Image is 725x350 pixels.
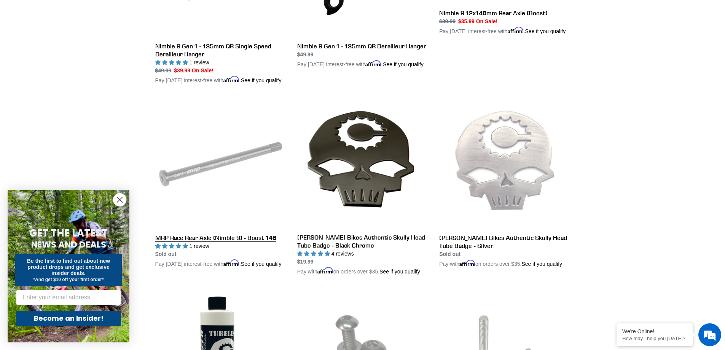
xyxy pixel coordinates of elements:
[31,238,106,251] span: NEWS AND DEALS
[51,43,139,53] div: Chat with us now
[27,258,110,276] span: Be the first to find out about new product drops and get exclusive insider deals.
[16,290,121,305] input: Enter your email address
[44,96,105,173] span: We're online!
[24,38,43,57] img: d_696896380_company_1647369064580_696896380
[622,336,687,341] p: How may I help you today?
[125,4,143,22] div: Minimize live chat window
[29,226,108,240] span: GET THE LATEST
[8,42,20,53] div: Navigation go back
[113,193,126,206] button: Close dialog
[622,328,687,334] div: We're Online!
[16,311,121,326] button: Become an Insider!
[33,277,104,282] span: *And get $10 off your first order*
[4,208,145,235] textarea: Type your message and hit 'Enter'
